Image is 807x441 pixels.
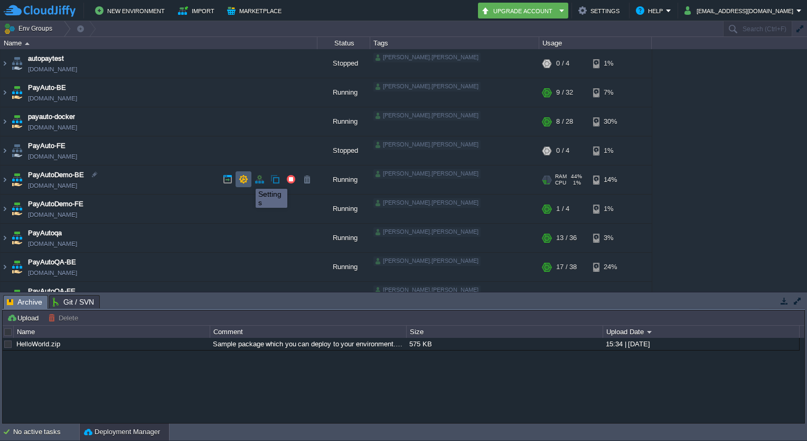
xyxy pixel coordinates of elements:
div: [PERSON_NAME].[PERSON_NAME] [373,227,481,237]
a: PayAutoDemo-BE [28,170,84,180]
a: [DOMAIN_NAME] [28,209,77,220]
a: [DOMAIN_NAME] [28,238,77,249]
button: Upgrade Account [481,4,556,17]
a: PayAuto-FE [28,141,65,151]
button: Env Groups [4,21,56,36]
div: Sample package which you can deploy to your environment. Feel free to delete and upload a package... [210,338,406,350]
div: [PERSON_NAME].[PERSON_NAME] [373,286,481,295]
div: 14% [593,166,627,194]
div: Running [317,166,370,194]
img: AMDAwAAAACH5BAEAAAAALAAAAAABAAEAAAICRAEAOw== [10,253,24,281]
a: [DOMAIN_NAME] [28,268,77,278]
span: 44% [571,173,582,180]
div: Upload Date [604,326,799,338]
div: [PERSON_NAME].[PERSON_NAME] [373,53,481,62]
img: AMDAwAAAACH5BAEAAAAALAAAAAABAAEAAAICRAEAOw== [25,42,30,45]
button: Import [178,4,218,17]
a: [DOMAIN_NAME] [28,151,77,162]
img: AMDAwAAAACH5BAEAAAAALAAAAAABAAEAAAICRAEAOw== [10,224,24,252]
a: [DOMAIN_NAME] [28,93,77,104]
a: PayAutoQA-FE [28,286,76,297]
img: AMDAwAAAACH5BAEAAAAALAAAAAABAAEAAAICRAEAOw== [1,253,9,281]
a: PayAutoqa [28,228,62,238]
img: AMDAwAAAACH5BAEAAAAALAAAAAABAAEAAAICRAEAOw== [10,282,24,310]
div: Running [317,224,370,252]
div: 7% [593,78,627,107]
div: 1 / 4 [556,195,569,223]
div: [PERSON_NAME].[PERSON_NAME] [373,256,481,266]
div: 1% [593,282,627,310]
img: AMDAwAAAACH5BAEAAAAALAAAAAABAAEAAAICRAEAOw== [1,78,9,107]
img: AMDAwAAAACH5BAEAAAAALAAAAAABAAEAAAICRAEAOw== [1,195,9,223]
img: AMDAwAAAACH5BAEAAAAALAAAAAABAAEAAAICRAEAOw== [1,107,9,136]
span: PayAutoDemo-FE [28,199,83,209]
div: Name [14,326,210,338]
img: AMDAwAAAACH5BAEAAAAALAAAAAABAAEAAAICRAEAOw== [10,49,24,78]
div: Running [317,107,370,136]
a: PayAuto-BE [28,82,66,93]
div: 1% [593,136,627,165]
div: [PERSON_NAME].[PERSON_NAME] [373,111,481,121]
div: 13 / 36 [556,224,577,252]
button: Upload [7,313,42,323]
div: 3% [593,224,627,252]
div: [PERSON_NAME].[PERSON_NAME] [373,198,481,208]
div: Usage [540,37,651,49]
a: [DOMAIN_NAME] [28,180,77,191]
div: 1 / 4 [556,282,569,310]
div: Running [317,195,370,223]
div: Status [318,37,370,49]
a: HelloWorld.zip [16,340,60,348]
button: [EMAIL_ADDRESS][DOMAIN_NAME] [684,4,796,17]
div: 30% [593,107,627,136]
div: 24% [593,253,627,281]
div: 575 KB [407,338,602,350]
div: Running [317,253,370,281]
span: Git / SVN [53,296,94,308]
div: 1% [593,49,627,78]
div: [PERSON_NAME].[PERSON_NAME] [373,82,481,91]
img: AMDAwAAAACH5BAEAAAAALAAAAAABAAEAAAICRAEAOw== [10,166,24,194]
div: 9 / 32 [556,78,573,107]
a: PayAutoQA-BE [28,257,76,268]
a: autopaytest [28,53,64,64]
img: AMDAwAAAACH5BAEAAAAALAAAAAABAAEAAAICRAEAOw== [10,107,24,136]
a: [DOMAIN_NAME] [28,64,77,75]
button: New Environment [95,4,168,17]
span: CPU [555,180,566,186]
img: AMDAwAAAACH5BAEAAAAALAAAAAABAAEAAAICRAEAOw== [1,136,9,165]
div: Stopped [317,136,370,165]
button: Help [636,4,666,17]
div: Tags [371,37,539,49]
div: Comment [211,326,406,338]
div: 1% [593,195,627,223]
div: 15:34 | [DATE] [603,338,799,350]
span: 1% [570,180,581,186]
div: 0 / 4 [556,49,569,78]
img: AMDAwAAAACH5BAEAAAAALAAAAAABAAEAAAICRAEAOw== [1,166,9,194]
a: payauto-docker [28,112,75,122]
div: [PERSON_NAME].[PERSON_NAME] [373,140,481,150]
img: AMDAwAAAACH5BAEAAAAALAAAAAABAAEAAAICRAEAOw== [10,78,24,107]
div: 17 / 38 [556,253,577,281]
img: AMDAwAAAACH5BAEAAAAALAAAAAABAAEAAAICRAEAOw== [10,136,24,165]
div: Running [317,282,370,310]
div: Running [317,78,370,107]
div: Name [1,37,317,49]
img: AMDAwAAAACH5BAEAAAAALAAAAAABAAEAAAICRAEAOw== [1,282,9,310]
div: 0 / 4 [556,136,569,165]
button: Marketplace [227,4,285,17]
span: RAM [555,173,567,180]
img: CloudJiffy [4,4,76,17]
button: Settings [578,4,623,17]
div: Size [407,326,603,338]
div: Stopped [317,49,370,78]
span: Archive [7,296,42,309]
